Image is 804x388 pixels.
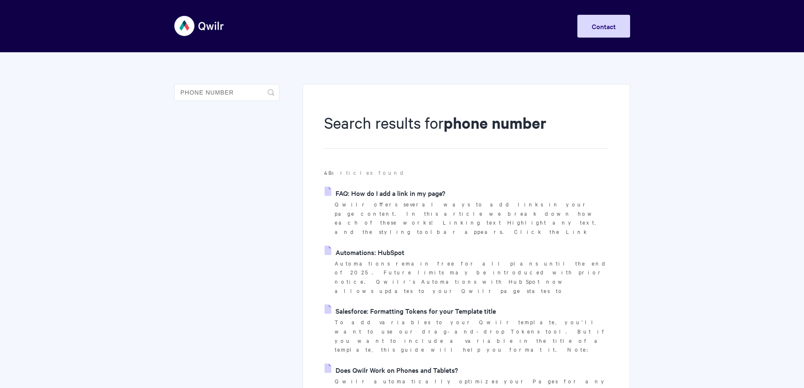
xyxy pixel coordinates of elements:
a: Salesforce: Formatting Tokens for your Template title [325,304,496,317]
p: Automations remain free for all plans until the end of 2025. Future limits may be introduced with... [335,259,608,296]
a: Contact [577,15,630,38]
a: FAQ: How do I add a link in my page? [325,187,445,199]
p: To add variables to your Qwilr template, you'll want to use our drag-and-drop Tokens tool. But if... [335,317,608,354]
a: Automations: HubSpot [325,246,404,258]
p: articles found [324,168,608,177]
p: Qwilr offers several ways to add links in your page content. In this article we break down how ea... [335,200,608,236]
input: Search [174,84,279,101]
h1: Search results for [324,112,608,149]
strong: phone number [444,112,547,133]
strong: 48 [324,168,331,176]
img: Qwilr Help Center [174,10,225,42]
a: Does Qwilr Work on Phones and Tablets? [325,364,458,376]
